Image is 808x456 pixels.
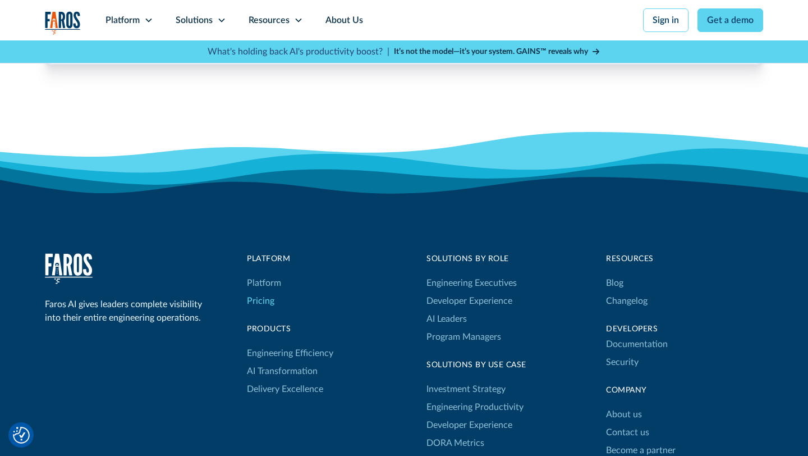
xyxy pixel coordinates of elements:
[426,380,506,398] a: Investment Strategy
[426,310,467,328] a: AI Leaders
[606,423,649,441] a: Contact us
[606,292,648,310] a: Changelog
[426,328,517,346] a: Program Managers
[606,335,668,353] a: Documentation
[13,427,30,444] img: Revisit consent button
[247,362,318,380] a: AI Transformation
[426,398,524,416] a: Engineering Productivity
[606,353,639,371] a: Security
[13,427,30,444] button: Cookie Settings
[426,274,517,292] a: Engineering Executives
[247,344,333,362] a: Engineering Efficiency
[45,253,93,284] img: Faros Logo White
[176,13,213,27] div: Solutions
[105,13,140,27] div: Platform
[247,380,323,398] a: Delivery Excellence
[394,46,600,58] a: It’s not the model—it’s your system. GAINS™ reveals why
[249,13,290,27] div: Resources
[426,253,517,265] div: Solutions by Role
[606,385,763,396] div: Company
[643,8,688,32] a: Sign in
[45,11,81,34] img: Logo of the analytics and reporting company Faros.
[606,253,763,265] div: Resources
[426,416,512,434] a: Developer Experience
[45,11,81,34] a: home
[45,298,208,325] div: Faros AI gives leaders complete visibility into their entire engineering operations.
[247,292,274,310] a: Pricing
[247,253,333,265] div: Platform
[426,292,512,310] a: Developer Experience
[606,323,763,335] div: Developers
[426,434,484,452] a: DORA Metrics
[426,359,526,371] div: Solutions By Use Case
[208,45,389,58] p: What's holding back AI's productivity boost? |
[247,274,281,292] a: Platform
[697,8,763,32] a: Get a demo
[45,253,93,284] a: home
[606,274,623,292] a: Blog
[247,323,333,335] div: products
[606,405,642,423] a: About us
[394,48,588,56] strong: It’s not the model—it’s your system. GAINS™ reveals why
